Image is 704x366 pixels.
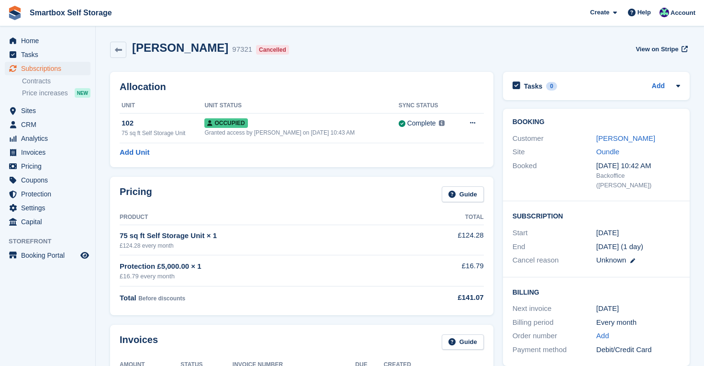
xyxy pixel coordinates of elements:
[5,249,90,262] a: menu
[5,173,90,187] a: menu
[513,241,596,252] div: End
[120,272,407,281] div: £16.79 every month
[407,292,483,303] div: £141.07
[632,41,690,57] a: View on Stripe
[407,255,483,286] td: £16.79
[26,5,116,21] a: Smartbox Self Storage
[204,98,398,114] th: Unit Status
[5,48,90,61] a: menu
[5,104,90,117] a: menu
[5,201,90,215] a: menu
[21,62,78,75] span: Subscriptions
[513,255,596,266] div: Cancel reason
[5,160,90,173] a: menu
[5,118,90,131] a: menu
[596,344,680,355] div: Debit/Credit Card
[21,215,78,229] span: Capital
[120,334,158,350] h2: Invoices
[21,34,78,47] span: Home
[513,133,596,144] div: Customer
[122,129,204,137] div: 75 sq ft Self Storage Unit
[596,134,655,142] a: [PERSON_NAME]
[407,118,436,128] div: Complete
[407,210,483,225] th: Total
[399,98,458,114] th: Sync Status
[546,82,557,91] div: 0
[513,303,596,314] div: Next invoice
[513,287,680,297] h2: Billing
[120,98,204,114] th: Unit
[596,256,626,264] span: Unknown
[513,228,596,239] div: Start
[596,317,680,328] div: Every month
[9,237,95,246] span: Storefront
[120,230,407,241] div: 75 sq ft Self Storage Unit × 1
[21,187,78,201] span: Protection
[5,132,90,145] a: menu
[596,331,609,342] a: Add
[590,8,609,17] span: Create
[652,81,665,92] a: Add
[596,303,680,314] div: [DATE]
[120,147,149,158] a: Add Unit
[204,128,398,137] div: Granted access by [PERSON_NAME] on [DATE] 10:43 AM
[120,81,484,92] h2: Allocation
[21,118,78,131] span: CRM
[21,173,78,187] span: Coupons
[659,8,669,17] img: Roger Canham
[442,186,484,202] a: Guide
[596,171,680,190] div: Backoffice ([PERSON_NAME])
[21,104,78,117] span: Sites
[5,187,90,201] a: menu
[5,34,90,47] a: menu
[204,118,247,128] span: Occupied
[637,8,651,17] span: Help
[513,211,680,220] h2: Subscription
[513,160,596,190] div: Booked
[596,160,680,172] div: [DATE] 10:42 AM
[132,41,228,54] h2: [PERSON_NAME]
[524,82,543,91] h2: Tasks
[513,147,596,158] div: Site
[439,120,445,126] img: icon-info-grey-7440780725fd019a000dd9b08b2336e03edf1995a4989e88bcd33f0948082b44.svg
[513,344,596,355] div: Payment method
[120,241,407,250] div: £124.28 every month
[75,88,90,98] div: NEW
[21,201,78,215] span: Settings
[22,77,90,86] a: Contracts
[21,132,78,145] span: Analytics
[22,89,68,98] span: Price increases
[5,146,90,159] a: menu
[5,215,90,229] a: menu
[120,261,407,272] div: Protection £5,000.00 × 1
[21,160,78,173] span: Pricing
[513,317,596,328] div: Billing period
[79,250,90,261] a: Preview store
[596,148,619,156] a: Oundle
[120,210,407,225] th: Product
[513,118,680,126] h2: Booking
[596,242,643,251] span: [DATE] (1 day)
[21,146,78,159] span: Invoices
[138,295,185,302] span: Before discounts
[21,249,78,262] span: Booking Portal
[120,294,136,302] span: Total
[120,186,152,202] h2: Pricing
[21,48,78,61] span: Tasks
[8,6,22,20] img: stora-icon-8386f47178a22dfd0bd8f6a31ec36ba5ce8667c1dd55bd0f319d3a0aa187defe.svg
[232,44,252,55] div: 97321
[513,331,596,342] div: Order number
[256,45,289,55] div: Cancelled
[22,88,90,98] a: Price increases NEW
[442,334,484,350] a: Guide
[670,8,695,18] span: Account
[596,228,619,239] time: 2025-08-21 00:00:00 UTC
[5,62,90,75] a: menu
[636,45,678,54] span: View on Stripe
[407,225,483,255] td: £124.28
[122,118,204,129] div: 102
